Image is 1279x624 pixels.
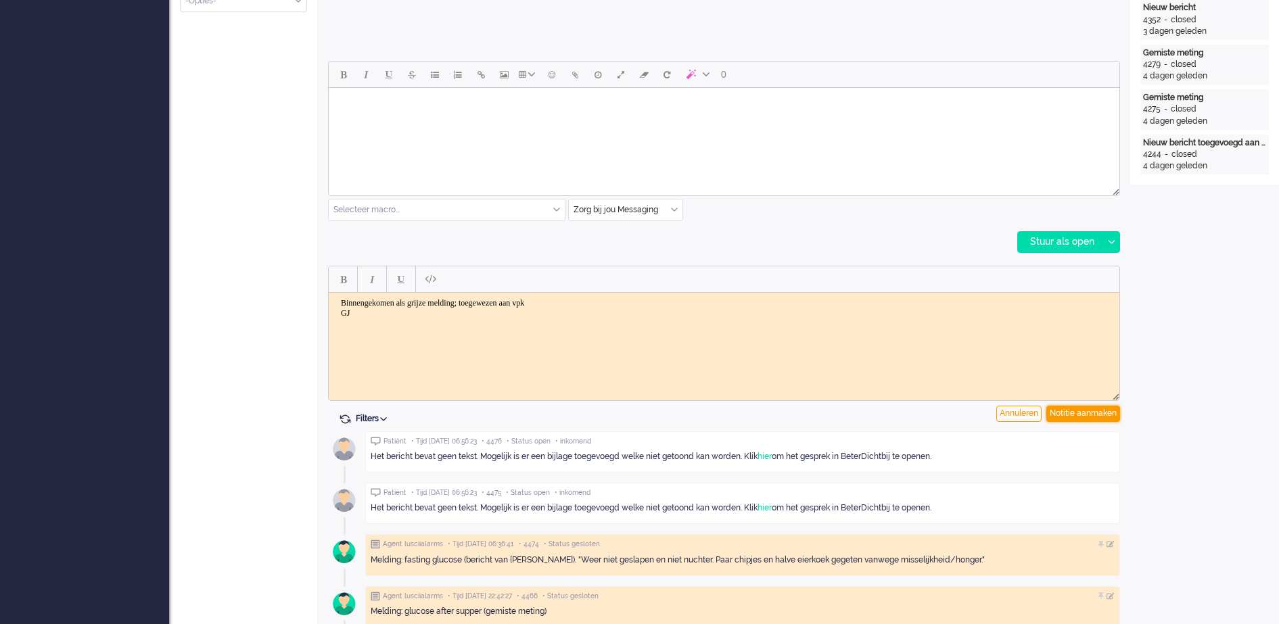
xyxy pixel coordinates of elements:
img: avatar [327,432,361,466]
button: Underline [377,63,400,86]
span: Patiënt [383,437,406,446]
div: Nieuw bericht [1143,2,1266,14]
div: 4279 [1143,59,1161,70]
button: Table [515,63,540,86]
span: • inkomend [555,488,590,498]
button: Bullet list [423,63,446,86]
img: avatar [327,535,361,569]
img: avatar [327,587,361,621]
div: Het bericht bevat geen tekst. Mogelijk is er een bijlage toegevoegd welke niet getoond kan worden... [371,502,1115,514]
div: Melding: glucose after supper (gemiste meting) [371,606,1115,617]
span: 0 [721,69,726,80]
span: • Status gesloten [542,592,599,601]
span: • Tijd [DATE] 06:56:23 [411,488,477,498]
button: Strikethrough [400,63,423,86]
div: - [1161,103,1171,115]
span: • 4474 [519,539,539,549]
div: - [1161,59,1171,70]
div: Resize [1108,183,1119,195]
span: Filters [356,414,392,423]
div: Gemiste meting [1143,92,1266,103]
div: 4 dagen geleden [1143,160,1266,172]
div: closed [1171,59,1196,70]
button: Paste plain text [419,268,442,291]
div: 4352 [1143,14,1161,26]
div: Gemiste meting [1143,47,1266,59]
div: Resize [1108,388,1119,400]
button: Delay message [586,63,609,86]
img: ic_note_grey.svg [371,592,380,601]
span: • inkomend [555,437,591,446]
button: 0 [715,63,732,86]
div: - [1161,14,1171,26]
button: Numbered list [446,63,469,86]
button: Bold [331,63,354,86]
iframe: Rich Text Area [329,88,1119,183]
button: Insert/edit link [469,63,492,86]
button: Clear formatting [632,63,655,86]
div: Nieuw bericht toegevoegd aan gesprek [1143,137,1266,149]
div: Notitie aanmaken [1046,406,1120,422]
span: • Status open [506,488,550,498]
div: 4275 [1143,103,1161,115]
div: Annuleren [996,406,1042,422]
span: • Status open [507,437,551,446]
span: • Tijd [DATE] 06:56:23 [411,437,477,446]
img: ic_chat_grey.svg [371,437,381,446]
span: • 4475 [482,488,501,498]
div: - [1161,149,1171,160]
button: Italic [354,63,377,86]
div: Melding: fasting glucose (bericht van [PERSON_NAME]). "Weer niet geslapen en niet nuchter. Paar c... [371,554,1115,566]
span: Agent lusciialarms [383,539,443,549]
div: closed [1171,103,1196,115]
button: Underline [390,268,413,291]
button: Insert/edit image [492,63,515,86]
iframe: Rich Text Area [329,293,1119,388]
span: • Tijd [DATE] 22:42:27 [448,592,512,601]
span: • Tijd [DATE] 06:36:41 [448,539,514,549]
div: Het bericht bevat geen tekst. Mogelijk is er een bijlage toegevoegd welke niet getoond kan worden... [371,451,1115,462]
span: Agent lusciialarms [383,592,443,601]
div: 4 dagen geleden [1143,70,1266,82]
div: 4 dagen geleden [1143,116,1266,127]
div: closed [1171,14,1196,26]
img: avatar [327,483,361,517]
img: ic_note_grey.svg [371,539,380,549]
div: 3 dagen geleden [1143,26,1266,37]
span: Patiënt [383,488,406,498]
img: ic_chat_grey.svg [371,488,381,497]
button: AI [678,63,715,86]
a: hier [758,452,772,461]
button: Fullscreen [609,63,632,86]
button: Reset content [655,63,678,86]
span: • 4476 [482,437,502,446]
div: Stuur als open [1018,232,1102,252]
span: • 4466 [517,592,538,601]
span: • Status gesloten [544,539,600,549]
button: Add attachment [563,63,586,86]
div: closed [1171,149,1197,160]
a: hier [758,503,772,512]
div: 4244 [1143,149,1161,160]
button: Italic [361,268,383,291]
button: Emoticons [540,63,563,86]
button: Bold [331,268,354,291]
